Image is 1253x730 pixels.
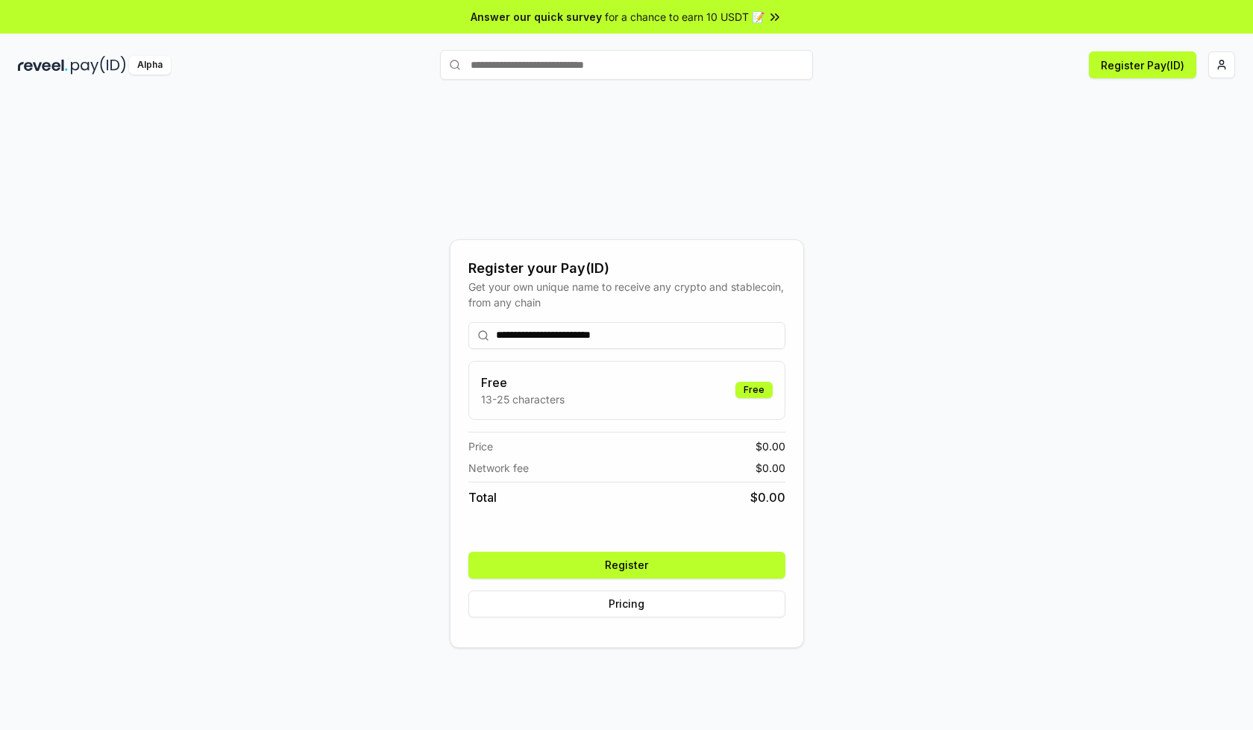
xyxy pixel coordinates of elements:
button: Register Pay(ID) [1089,51,1196,78]
span: $ 0.00 [756,438,785,454]
button: Register [468,552,785,579]
div: Get your own unique name to receive any crypto and stablecoin, from any chain [468,279,785,310]
div: Register your Pay(ID) [468,258,785,279]
span: for a chance to earn 10 USDT 📝 [605,9,764,25]
h3: Free [481,374,565,391]
button: Pricing [468,591,785,617]
span: $ 0.00 [750,488,785,506]
span: Network fee [468,460,529,476]
p: 13-25 characters [481,391,565,407]
div: Alpha [129,56,171,75]
span: $ 0.00 [756,460,785,476]
span: Total [468,488,497,506]
img: reveel_dark [18,56,68,75]
span: Price [468,438,493,454]
span: Answer our quick survey [471,9,602,25]
div: Free [735,382,773,398]
img: pay_id [71,56,126,75]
